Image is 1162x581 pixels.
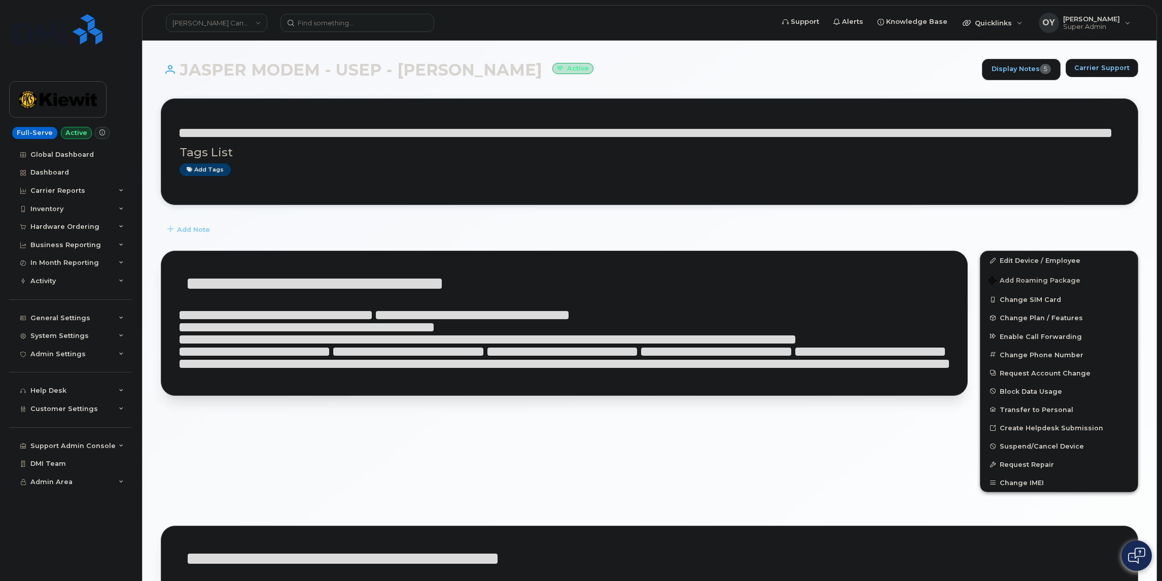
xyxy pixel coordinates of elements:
span: Enable Call Forwarding [1000,332,1082,340]
button: Transfer to Personal [980,400,1138,419]
button: Suspend/Cancel Device [980,437,1138,455]
button: Change IMEI [980,473,1138,492]
span: Suspend/Cancel Device [1000,442,1084,450]
span: Change Plan / Features [1000,314,1083,322]
button: Change SIM Card [980,290,1138,309]
button: Request Account Change [980,364,1138,382]
h3: Tags List [180,146,1119,159]
button: Request Repair [980,455,1138,473]
button: Carrier Support [1066,59,1138,77]
button: Add Note [161,220,219,238]
small: Active [552,63,593,75]
button: Add Roaming Package [980,269,1138,290]
a: Edit Device / Employee [980,251,1138,269]
button: Change Phone Number [980,346,1138,364]
button: Block Data Usage [980,382,1138,400]
span: Add Roaming Package [989,277,1080,286]
span: 5 [1040,64,1051,74]
h1: JASPER MODEM - USEP - [PERSON_NAME] [161,61,977,79]
button: Enable Call Forwarding [980,327,1138,346]
a: Display Notes5 [982,59,1061,80]
span: Carrier Support [1074,63,1130,73]
a: Add tags [180,163,231,176]
button: Change Plan / Features [980,309,1138,327]
img: Open chat [1128,548,1145,564]
a: Create Helpdesk Submission [980,419,1138,437]
span: Add Note [177,225,210,234]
